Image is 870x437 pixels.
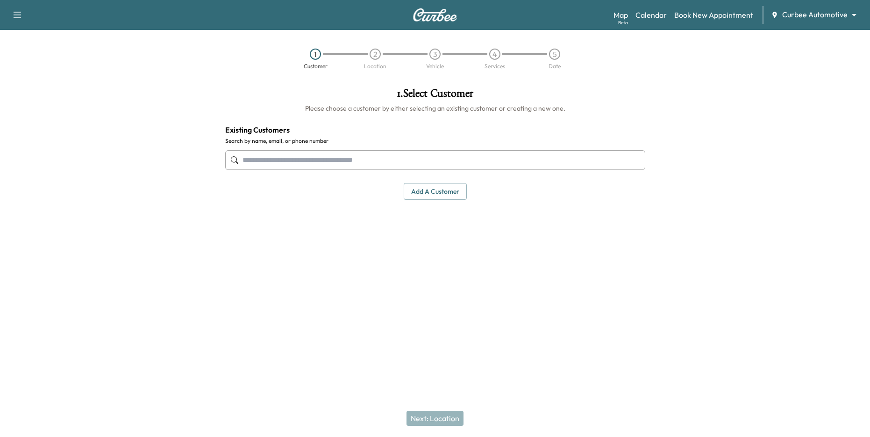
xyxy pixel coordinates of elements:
span: Curbee Automotive [782,9,848,20]
img: Curbee Logo [413,8,457,21]
button: Add a customer [404,183,467,200]
a: MapBeta [613,9,628,21]
a: Book New Appointment [674,9,753,21]
div: 4 [489,49,500,60]
div: 3 [429,49,441,60]
div: 2 [370,49,381,60]
label: Search by name, email, or phone number [225,137,645,145]
h1: 1 . Select Customer [225,88,645,104]
div: Vehicle [426,63,444,69]
div: Services [485,63,505,69]
div: Customer [304,63,328,69]
div: Beta [618,19,628,26]
h4: Existing Customers [225,124,645,135]
div: 5 [549,49,560,60]
h6: Please choose a customer by either selecting an existing customer or creating a new one. [225,104,645,113]
div: 1 [310,49,321,60]
div: Date [549,63,561,69]
a: Calendar [635,9,667,21]
div: Location [364,63,386,69]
